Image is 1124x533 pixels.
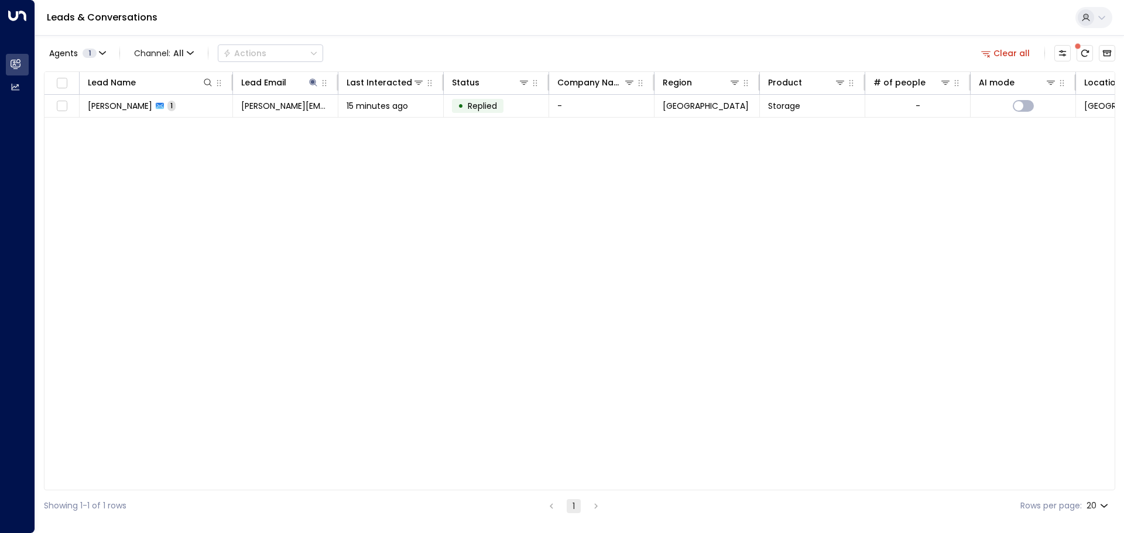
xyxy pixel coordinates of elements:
span: Replied [468,100,497,112]
span: Agents [49,49,78,57]
div: Lead Email [241,75,286,90]
div: Button group with a nested menu [218,44,323,62]
button: Actions [218,44,323,62]
span: 15 minutes ago [347,100,408,112]
div: # of people [873,75,951,90]
button: Channel:All [129,45,198,61]
div: Lead Email [241,75,319,90]
span: Channel: [129,45,198,61]
div: AI mode [979,75,1057,90]
span: There are new threads available. Refresh the grid to view the latest updates. [1077,45,1093,61]
div: Location [1084,75,1121,90]
td: - [549,95,654,117]
button: Clear all [976,45,1035,61]
nav: pagination navigation [544,498,604,513]
div: Showing 1-1 of 1 rows [44,500,126,512]
div: Last Interacted [347,75,424,90]
div: Lead Name [88,75,214,90]
span: Katie Horton [88,100,152,112]
div: Region [663,75,692,90]
button: page 1 [567,499,581,513]
div: Status [452,75,530,90]
div: 20 [1087,497,1111,514]
div: Lead Name [88,75,136,90]
div: Status [452,75,479,90]
button: Agents1 [44,45,110,61]
button: Customize [1054,45,1071,61]
span: Birmingham [663,100,749,112]
button: Archived Leads [1099,45,1115,61]
span: Storage [768,100,800,112]
div: Company Name [557,75,635,90]
span: 1 [167,101,176,111]
div: - [916,100,920,112]
div: # of people [873,75,926,90]
label: Rows per page: [1020,500,1082,512]
div: Company Name [557,75,623,90]
div: Region [663,75,741,90]
span: 1 [83,49,97,58]
div: Actions [223,48,266,59]
div: Product [768,75,846,90]
a: Leads & Conversations [47,11,157,24]
span: Toggle select row [54,99,69,114]
div: AI mode [979,75,1015,90]
span: katie.horton@live.co.uk [241,100,330,112]
div: Last Interacted [347,75,412,90]
span: Toggle select all [54,76,69,91]
div: • [458,96,464,116]
span: All [173,49,184,58]
div: Product [768,75,802,90]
